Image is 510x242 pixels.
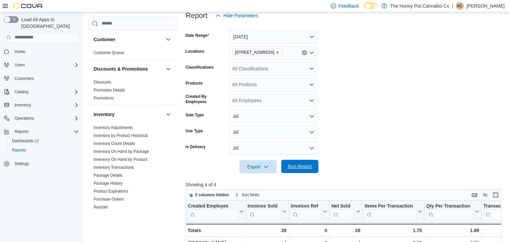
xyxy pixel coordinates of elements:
[188,226,243,234] div: Totals
[94,65,148,72] h3: Discounts & Promotions
[291,203,322,209] div: Invoices Ref
[94,181,123,185] a: Package History
[339,3,359,9] span: Feedback
[94,95,114,100] a: Promotions
[12,74,79,83] span: Customers
[186,81,203,86] label: Products
[390,2,449,10] p: The Hunny Pot Cannabis Co
[12,88,79,96] span: Catalog
[94,133,148,138] span: Inventory by Product Historical
[9,146,29,154] a: Reports
[229,142,318,155] button: All
[94,156,147,162] span: Inventory On Hand by Product
[186,65,214,70] label: Classifications
[12,128,79,136] span: Reports
[94,149,149,153] a: Inventory On Hand by Package
[186,49,205,54] label: Locations
[291,203,327,220] button: Invoices Ref
[12,159,79,168] span: Settings
[94,197,124,201] a: Purchase Orders
[12,114,37,122] button: Operations
[94,87,125,92] span: Promotion Details
[94,141,135,146] a: Inventory Count Details
[247,203,281,209] div: Invoices Sold
[94,165,134,169] a: Inventory Transactions
[12,101,79,109] span: Inventory
[94,205,108,209] a: Reorder
[232,191,262,199] button: Sort fields
[88,123,178,221] div: Inventory
[1,47,82,56] button: Home
[247,203,281,220] div: Invoices Sold
[13,3,43,9] img: Cova
[186,12,208,20] h3: Report
[12,114,79,122] span: Operations
[426,226,479,234] div: 1.89
[309,98,314,103] button: Open list of options
[331,203,360,220] button: Net Sold
[229,126,318,139] button: All
[94,125,133,130] a: Inventory Adjustments
[470,191,478,199] button: Keyboard shortcuts
[1,100,82,110] button: Inventory
[94,36,163,42] button: Customer
[15,102,31,108] span: Inventory
[235,49,275,56] span: [STREET_ADDRESS]
[1,74,82,83] button: Customers
[12,47,79,56] span: Home
[164,35,172,43] button: Customer
[94,173,123,177] a: Package Details
[364,9,365,10] span: Dark Mode
[239,160,277,173] button: Export
[12,61,79,69] span: Users
[365,203,417,220] div: Items Per Transaction
[331,203,355,220] div: Net Sold
[481,191,489,199] button: Display options
[365,226,422,234] div: 1.75
[467,2,505,10] p: [PERSON_NAME]
[94,188,128,194] span: Product Expirations
[9,146,79,154] span: Reports
[15,49,25,54] span: Home
[309,82,314,87] button: Open list of options
[9,137,79,145] span: Dashboards
[12,88,31,96] button: Catalog
[242,192,259,198] span: Sort fields
[232,49,283,56] span: 334 Wellington Rd
[88,78,178,104] div: Discounts & Promotions
[331,203,355,209] div: Net Sold
[19,16,79,30] span: Load All Apps in [GEOGRAPHIC_DATA]
[94,50,124,55] a: Customer Queue
[291,226,327,234] div: 0
[186,144,206,150] label: Is Delivery
[229,110,318,123] button: All
[15,116,34,121] span: Operations
[188,203,238,220] div: Created Employee
[94,88,125,92] a: Promotion Details
[164,65,172,73] button: Discounts & Promotions
[12,48,28,56] a: Home
[247,226,286,234] div: 28
[7,136,82,146] a: Dashboards
[457,2,463,10] span: KC
[426,203,479,220] button: Qty Per Transaction
[195,192,229,198] span: 2 columns hidden
[94,111,115,117] h3: Inventory
[302,50,307,55] button: Clear input
[243,160,273,173] span: Export
[186,128,203,134] label: Use Type
[213,9,261,22] button: Hide Parameters
[426,203,474,220] div: Qty Per Transaction
[12,101,34,109] button: Inventory
[281,160,318,173] button: Run Report
[291,203,322,220] div: Invoices Ref
[15,76,34,81] span: Customers
[186,94,227,104] label: Created By Employees
[1,87,82,96] button: Catalog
